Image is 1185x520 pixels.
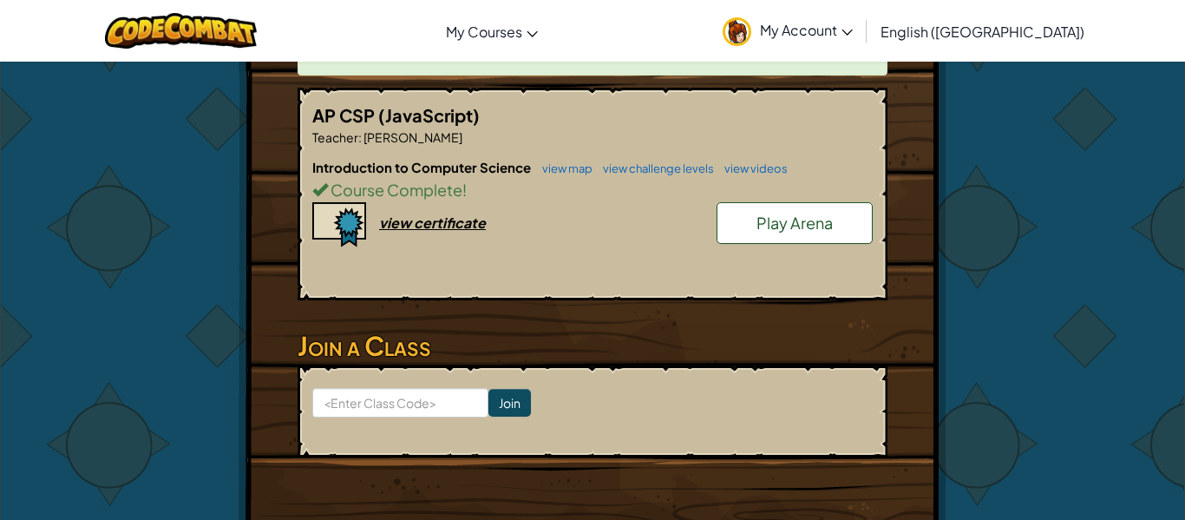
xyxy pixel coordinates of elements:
h3: Join a Class [298,326,887,365]
span: Course Complete [328,180,462,200]
span: Introduction to Computer Science [312,159,534,175]
span: ! [462,180,467,200]
span: Teacher [312,129,358,145]
span: (JavaScript) [378,104,480,126]
span: My Account [760,21,853,39]
a: view certificate [312,214,486,232]
img: avatar [723,17,751,46]
a: view map [534,161,592,175]
img: certificate-icon.png [312,202,366,247]
img: CodeCombat logo [105,13,257,49]
span: AP CSP [312,104,378,126]
span: My Courses [446,23,522,41]
a: view challenge levels [594,161,714,175]
a: My Account [714,3,861,58]
span: [PERSON_NAME] [362,129,462,145]
span: Play Arena [756,213,833,233]
span: : [358,129,362,145]
input: Join [488,389,531,417]
input: <Enter Class Code> [312,388,488,418]
a: English ([GEOGRAPHIC_DATA]) [872,8,1093,55]
a: My Courses [437,8,547,55]
div: view certificate [379,214,486,232]
span: English ([GEOGRAPHIC_DATA]) [881,23,1084,41]
a: view videos [716,161,788,175]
